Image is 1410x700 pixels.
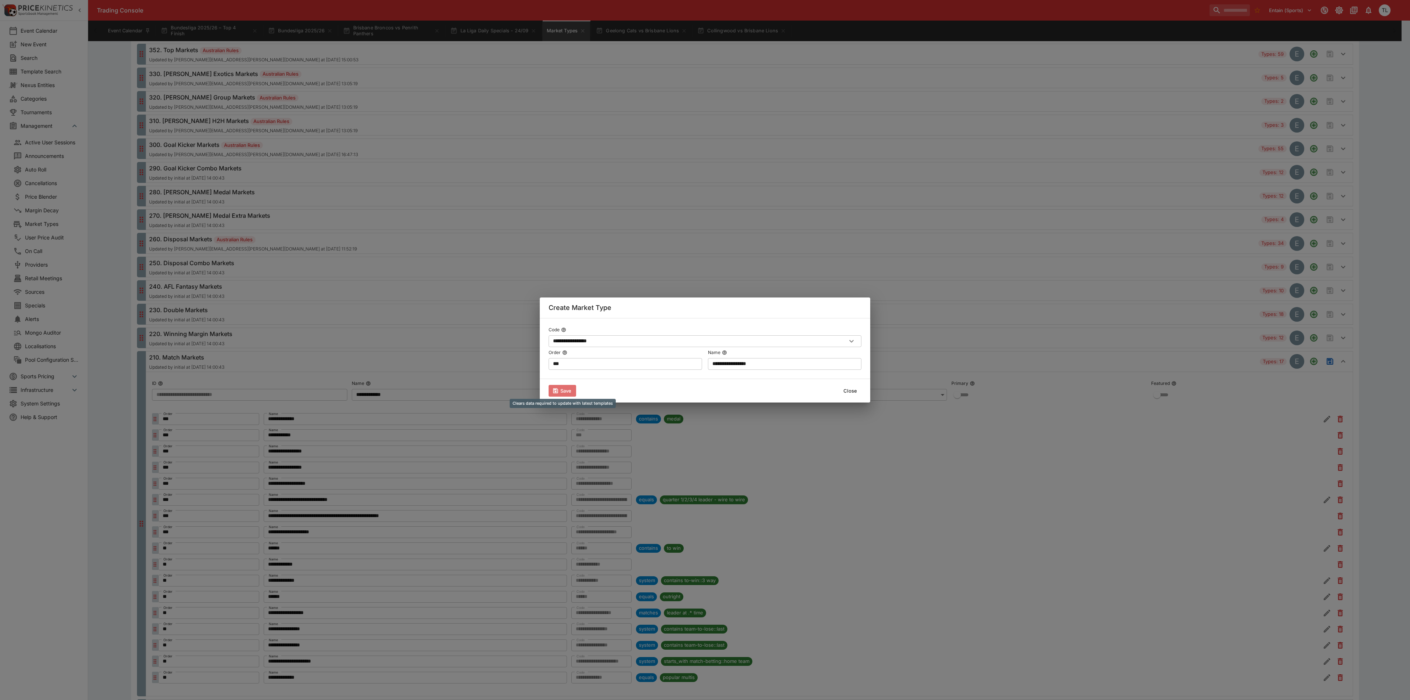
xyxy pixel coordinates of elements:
[562,350,567,355] button: Order
[839,385,861,397] button: Close
[549,326,560,333] p: Code
[549,349,561,356] p: Order
[549,303,861,312] h5: Create Market Type
[561,327,566,332] button: Code
[510,399,616,408] div: Clears data required to update with latest templates
[722,350,727,355] button: Name
[549,385,576,397] button: Clears data required to update with latest templates
[845,335,858,348] button: Open
[708,349,720,356] p: Name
